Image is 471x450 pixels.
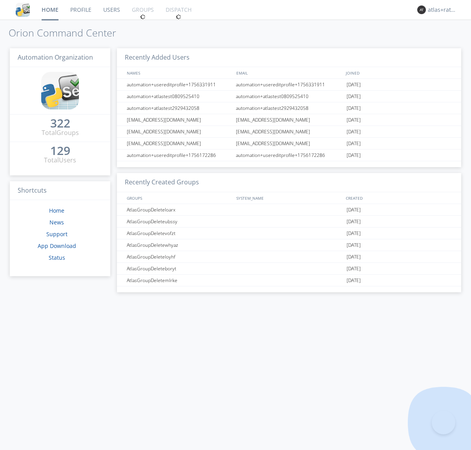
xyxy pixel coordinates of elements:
div: NAMES [125,67,232,78]
span: [DATE] [347,204,361,216]
div: AtlasGroupDeletemlrke [125,275,234,286]
a: AtlasGroupDeletewhyaz[DATE] [117,239,461,251]
a: AtlasGroupDeleteloarx[DATE] [117,204,461,216]
a: AtlasGroupDeleteubssy[DATE] [117,216,461,228]
a: automation+atlastest2929432058automation+atlastest2929432058[DATE] [117,102,461,114]
img: cddb5a64eb264b2086981ab96f4c1ba7 [41,72,79,109]
a: [EMAIL_ADDRESS][DOMAIN_NAME][EMAIL_ADDRESS][DOMAIN_NAME][DATE] [117,138,461,149]
div: GROUPS [125,192,232,204]
iframe: Toggle Customer Support [432,411,455,434]
a: automation+atlastest0809525410automation+atlastest0809525410[DATE] [117,91,461,102]
div: AtlasGroupDeleteloyhf [125,251,234,262]
a: AtlasGroupDeleteboryt[DATE] [117,263,461,275]
a: Home [49,207,64,214]
div: 322 [50,119,70,127]
div: [EMAIL_ADDRESS][DOMAIN_NAME] [125,138,234,149]
div: [EMAIL_ADDRESS][DOMAIN_NAME] [234,138,345,149]
a: News [49,219,64,226]
div: AtlasGroupDeleteloarx [125,204,234,215]
div: automation+usereditprofile+1756331911 [234,79,345,90]
h3: Recently Created Groups [117,173,461,192]
div: CREATED [344,192,454,204]
span: [DATE] [347,91,361,102]
div: [EMAIL_ADDRESS][DOMAIN_NAME] [234,126,345,137]
a: AtlasGroupDeleteloyhf[DATE] [117,251,461,263]
div: automation+atlastest0809525410 [125,91,234,102]
span: [DATE] [347,126,361,138]
div: [EMAIL_ADDRESS][DOMAIN_NAME] [234,114,345,126]
img: 373638.png [417,5,426,14]
a: [EMAIL_ADDRESS][DOMAIN_NAME][EMAIL_ADDRESS][DOMAIN_NAME][DATE] [117,114,461,126]
span: [DATE] [347,79,361,91]
div: JOINED [344,67,454,78]
div: atlas+ratelimit [428,6,457,14]
div: AtlasGroupDeleteboryt [125,263,234,274]
a: [EMAIL_ADDRESS][DOMAIN_NAME][EMAIL_ADDRESS][DOMAIN_NAME][DATE] [117,126,461,138]
div: Total Users [44,156,76,165]
div: AtlasGroupDeletevofzt [125,228,234,239]
span: [DATE] [347,263,361,275]
div: AtlasGroupDeleteubssy [125,216,234,227]
div: [EMAIL_ADDRESS][DOMAIN_NAME] [125,114,234,126]
div: [EMAIL_ADDRESS][DOMAIN_NAME] [125,126,234,137]
div: automation+atlastest0809525410 [234,91,345,102]
span: [DATE] [347,114,361,126]
a: AtlasGroupDeletemlrke[DATE] [117,275,461,286]
span: [DATE] [347,102,361,114]
div: automation+atlastest2929432058 [234,102,345,114]
div: Total Groups [42,128,79,137]
div: automation+usereditprofile+1756331911 [125,79,234,90]
span: Automation Organization [18,53,93,62]
img: cddb5a64eb264b2086981ab96f4c1ba7 [16,3,30,17]
div: automation+usereditprofile+1756172286 [234,149,345,161]
div: EMAIL [234,67,344,78]
a: App Download [38,242,76,250]
span: [DATE] [347,275,361,286]
div: 129 [50,147,70,155]
img: spin.svg [140,14,146,20]
div: automation+usereditprofile+1756172286 [125,149,234,161]
div: AtlasGroupDeletewhyaz [125,239,234,251]
span: [DATE] [347,138,361,149]
a: Support [46,230,68,238]
span: [DATE] [347,149,361,161]
a: Status [49,254,65,261]
span: [DATE] [347,251,361,263]
h3: Shortcuts [10,181,110,200]
span: [DATE] [347,216,361,228]
a: automation+usereditprofile+1756331911automation+usereditprofile+1756331911[DATE] [117,79,461,91]
div: automation+atlastest2929432058 [125,102,234,114]
a: 129 [50,147,70,156]
a: automation+usereditprofile+1756172286automation+usereditprofile+1756172286[DATE] [117,149,461,161]
span: [DATE] [347,228,361,239]
h3: Recently Added Users [117,48,461,67]
img: spin.svg [176,14,181,20]
a: AtlasGroupDeletevofzt[DATE] [117,228,461,239]
div: SYSTEM_NAME [234,192,344,204]
a: 322 [50,119,70,128]
span: [DATE] [347,239,361,251]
